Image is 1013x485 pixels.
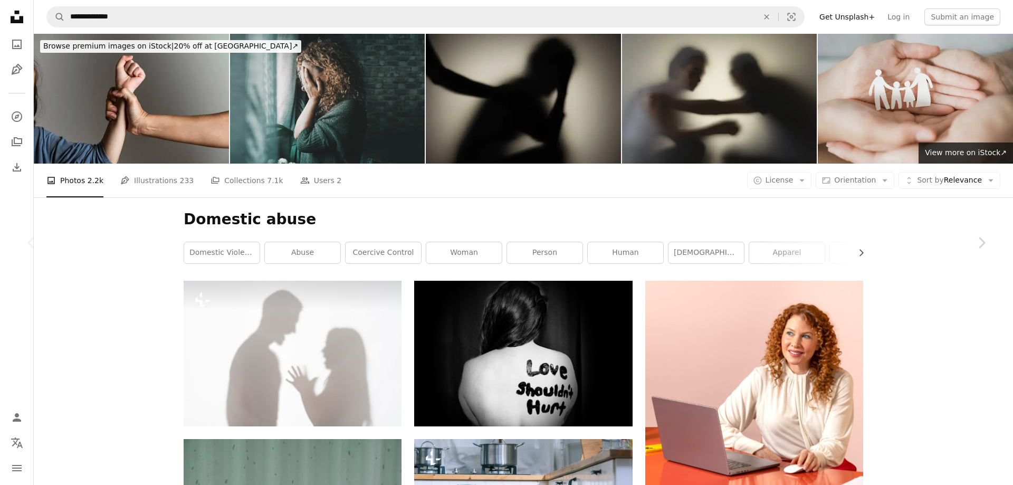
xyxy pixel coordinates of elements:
a: fear [830,242,905,263]
img: Sad Woman [622,34,817,164]
a: View more on iStock↗ [919,142,1013,164]
a: Browse premium images on iStock|20% off at [GEOGRAPHIC_DATA]↗ [34,34,308,59]
img: Sad and worried woman side portrait at home in the dark looking outside the window. Worried and l... [230,34,425,164]
span: 233 [180,175,194,186]
a: Photos [6,34,27,55]
a: Silhouette of man and woman standing on white background and woman wanted to explain something ge... [184,349,402,358]
button: Sort byRelevance [899,172,1000,189]
a: apparel [749,242,825,263]
a: Collections 7.1k [211,164,283,197]
a: Collections [6,131,27,153]
button: License [747,172,812,189]
button: Submit an image [924,8,1000,25]
span: View more on iStock ↗ [925,148,1007,157]
span: License [766,176,794,184]
span: 20% off at [GEOGRAPHIC_DATA] ↗ [43,42,298,50]
a: person [507,242,582,263]
a: Illustrations 233 [120,164,194,197]
a: abuse [265,242,340,263]
span: Sort by [917,176,943,184]
img: Silhouette of man and woman standing on white background and woman wanted to explain something ge... [184,281,402,426]
button: scroll list to the right [852,242,863,263]
img: Parental Violence [34,34,229,164]
span: Relevance [917,175,982,186]
img: love shouldn't hurt-printed on back of woman [414,281,632,426]
span: 2 [337,175,341,186]
a: Next [950,192,1013,293]
span: Browse premium images on iStock | [43,42,174,50]
span: Orientation [834,176,876,184]
a: woman [426,242,502,263]
a: Explore [6,106,27,127]
a: Log in / Sign up [6,407,27,428]
a: Users 2 [300,164,342,197]
a: [DEMOGRAPHIC_DATA] [668,242,744,263]
img: Sad Woman [426,34,621,164]
a: love shouldn't hurt-printed on back of woman [414,349,632,358]
a: domestic violence [184,242,260,263]
a: Download History [6,157,27,178]
button: Menu [6,458,27,479]
span: 7.1k [267,175,283,186]
button: Orientation [816,172,894,189]
a: coercive control [346,242,421,263]
button: Search Unsplash [47,7,65,27]
a: Log in [881,8,916,25]
a: Illustrations [6,59,27,80]
a: human [588,242,663,263]
a: Get Unsplash+ [813,8,881,25]
h1: Domestic abuse [184,210,863,229]
button: Visual search [779,7,804,27]
button: Clear [755,7,778,27]
form: Find visuals sitewide [46,6,805,27]
img: Hands holding paper family cutout, family home,life insurance, adoption foster care, homeless sup... [818,34,1013,164]
button: Language [6,432,27,453]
